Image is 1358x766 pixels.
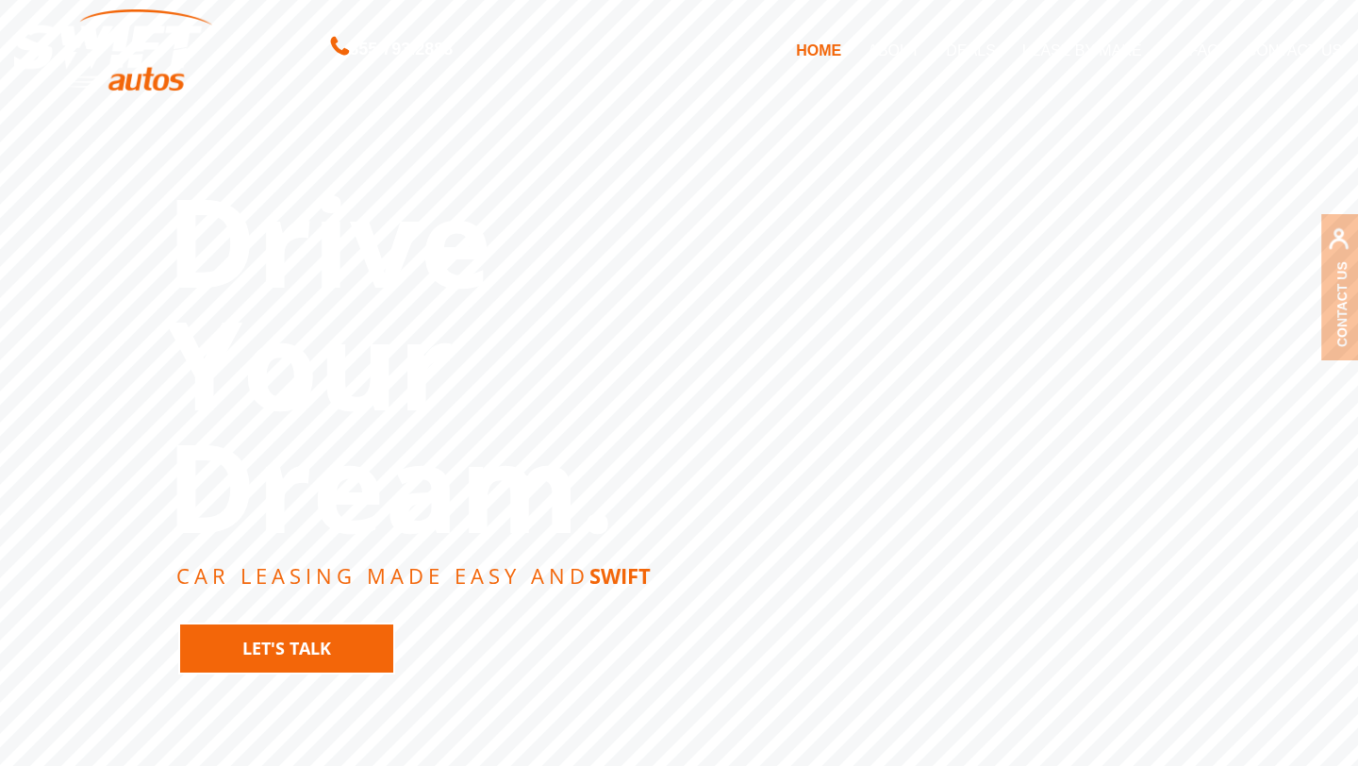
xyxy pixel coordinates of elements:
[178,623,395,674] a: Let's Talk
[783,30,854,70] a: HOME
[1176,30,1233,70] a: FAQ
[589,561,651,590] strong: SWIFT
[166,179,615,547] rs-layer: Drive Your Dream.
[349,36,453,63] span: 855.793.2888
[1233,30,1356,70] a: CONTACT US
[1009,30,1176,70] a: LEASE BY MAKE
[14,9,212,92] img: Swift Autos
[854,30,933,70] a: ABOUT
[331,42,453,58] a: 855.793.2888
[933,30,1008,70] a: DEALS
[176,565,651,586] rs-layer: CAR LEASING MADE EASY AND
